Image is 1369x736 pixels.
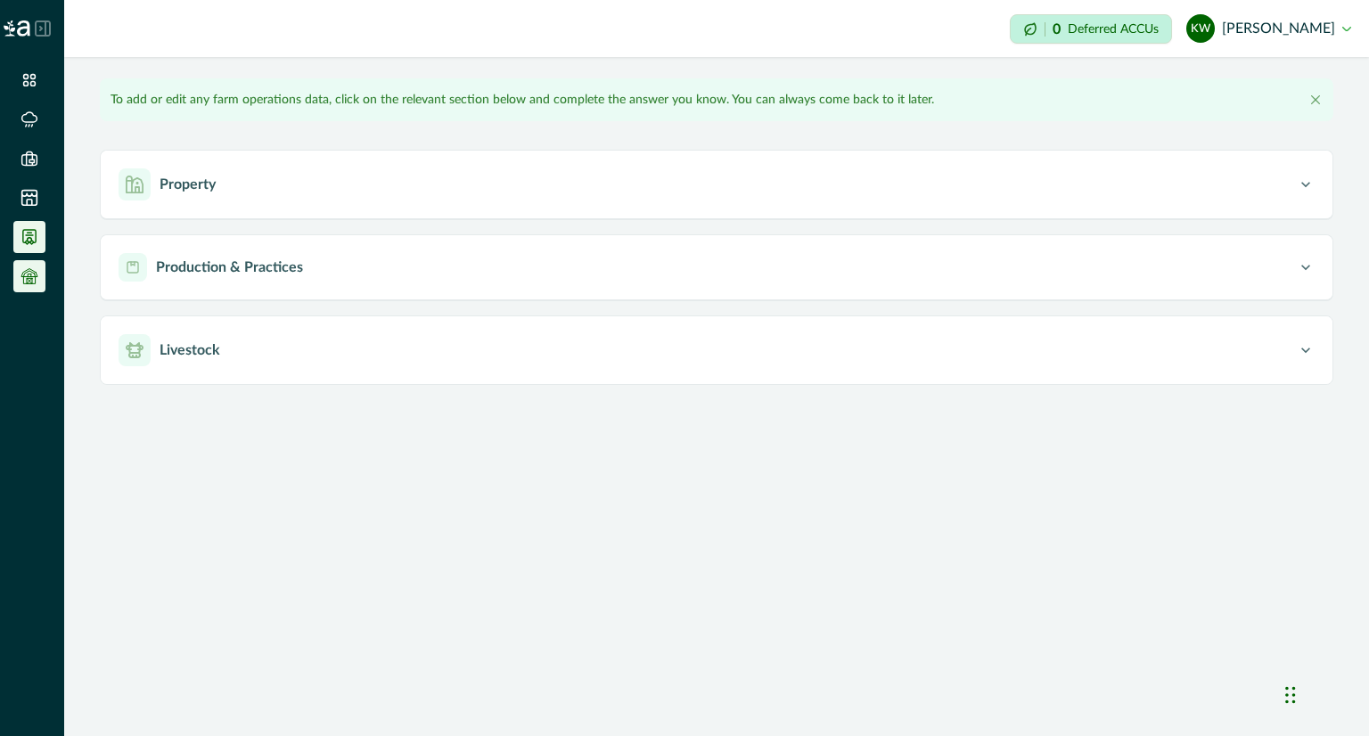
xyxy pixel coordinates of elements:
img: Logo [4,20,30,37]
p: Livestock [160,339,220,361]
p: Property [160,174,216,195]
button: Livestock [101,316,1332,384]
p: Production & Practices [156,257,303,278]
button: Close [1305,89,1326,110]
p: To add or edit any farm operations data, click on the relevant section below and complete the ans... [111,91,934,110]
p: Deferred ACCUs [1068,22,1159,36]
div: Drag [1285,668,1296,722]
p: 0 [1053,22,1061,37]
iframe: Chat Widget [1280,650,1369,736]
button: Production & Practices [101,235,1332,299]
button: Property [101,151,1332,218]
button: kieren whittock[PERSON_NAME] [1186,7,1351,50]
